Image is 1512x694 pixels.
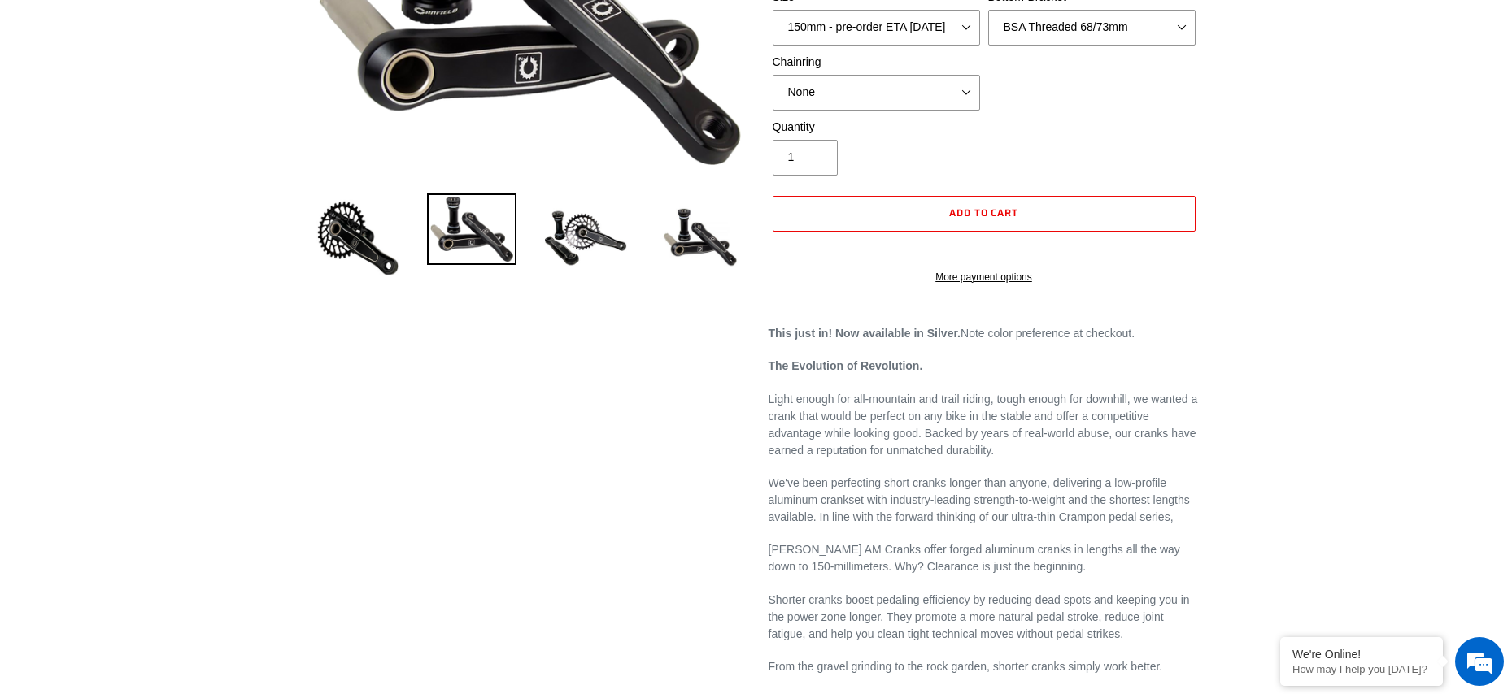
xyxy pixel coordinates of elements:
[769,475,1200,526] p: We've been perfecting short cranks longer than anyone, delivering a low-profile aluminum crankset...
[52,81,93,122] img: d_696896380_company_1647369064580_696896380
[267,8,306,47] div: Minimize live chat window
[773,54,980,71] label: Chainring
[769,327,961,340] strong: This just in! Now available in Silver.
[8,444,310,501] textarea: Type your message and hit 'Enter'
[773,270,1196,284] a: More payment options
[769,391,1200,459] p: Light enough for all-mountain and trail riding, tough enough for downhill, we wanted a crank that...
[769,592,1200,643] p: Shorter cranks boost pedaling efficiency by reducing dead spots and keeping you in the power zone...
[949,205,1019,220] span: Add to cart
[1292,648,1431,661] div: We're Online!
[773,196,1196,232] button: Add to cart
[313,193,403,283] img: Load image into Gallery viewer, Canfield Bikes AM Cranks
[541,193,630,283] img: Load image into Gallery viewer, Canfield Bikes AM Cranks
[109,91,298,112] div: Chat with us now
[769,359,923,372] strong: The Evolution of Revolution.
[769,325,1200,342] p: Note color preference at checkout.
[655,193,744,283] img: Load image into Gallery viewer, CANFIELD-AM_DH-CRANKS
[769,658,1200,675] p: From the gravel grinding to the rock garden, shorter cranks simply work better.
[94,205,224,369] span: We're online!
[18,89,42,114] div: Navigation go back
[1292,663,1431,675] p: How may I help you today?
[773,119,980,136] label: Quantity
[769,541,1200,575] p: [PERSON_NAME] AM Cranks offer forged aluminum cranks in lengths all the way down to 150-millimete...
[427,193,516,265] img: Load image into Gallery viewer, Canfield Cranks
